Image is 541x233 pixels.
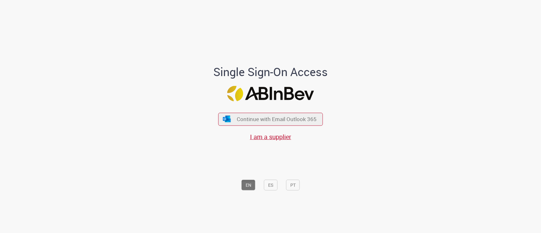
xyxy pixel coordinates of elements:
[264,180,278,191] button: ES
[237,115,317,123] span: Continue with Email Outlook 365
[222,116,231,122] img: ícone Azure/Microsoft 360
[286,180,300,191] button: PT
[183,66,358,78] h1: Single Sign-On Access
[227,86,314,101] img: Logo ABInBev
[218,113,323,126] button: ícone Azure/Microsoft 360 Continue with Email Outlook 365
[242,180,255,191] button: EN
[250,133,291,141] a: I am a supplier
